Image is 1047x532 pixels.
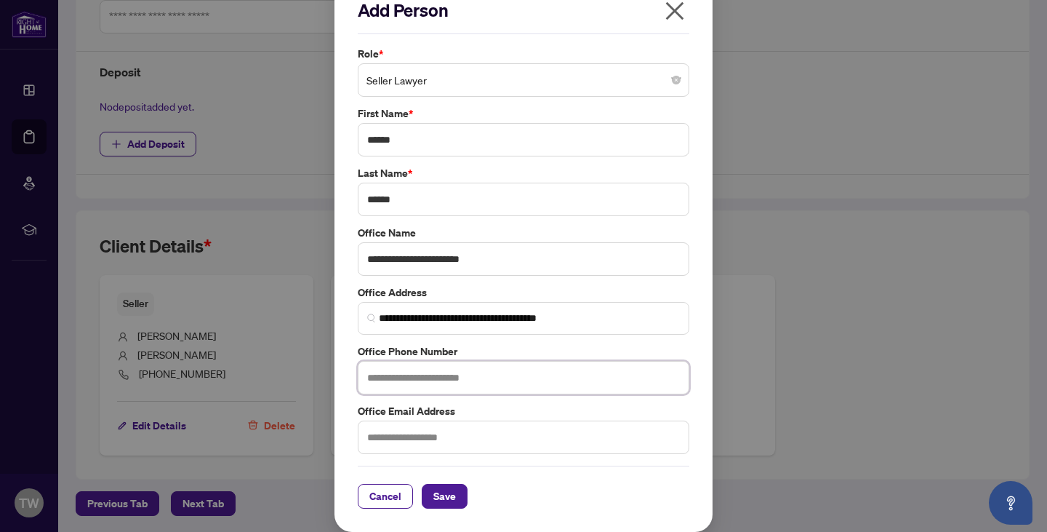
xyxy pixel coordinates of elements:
[672,76,681,84] span: close-circle
[358,225,689,241] label: Office Name
[422,484,468,509] button: Save
[367,314,376,322] img: search_icon
[358,46,689,62] label: Role
[989,481,1032,525] button: Open asap
[369,485,401,508] span: Cancel
[358,165,689,181] label: Last Name
[358,106,689,122] label: First Name
[358,344,689,360] label: Office Phone Number
[358,484,413,509] button: Cancel
[358,285,689,301] label: Office Address
[358,403,689,419] label: Office Email Address
[433,485,456,508] span: Save
[366,66,681,94] span: Seller Lawyer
